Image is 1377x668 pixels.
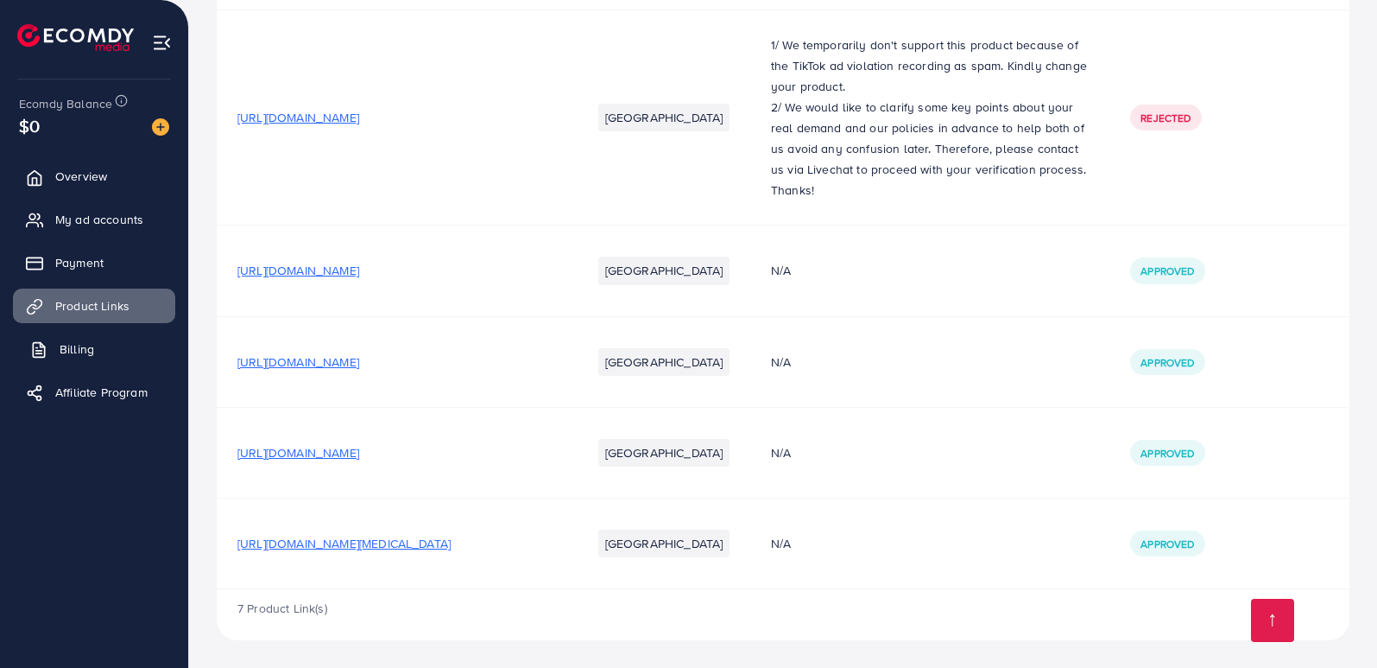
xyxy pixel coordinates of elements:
span: Ecomdy Balance [19,95,112,112]
iframe: Chat [1304,590,1364,655]
a: My ad accounts [13,202,175,237]
span: Approved [1140,355,1194,370]
span: [URL][DOMAIN_NAME] [237,353,359,371]
img: image [152,118,169,136]
span: N/A [771,353,791,371]
li: [GEOGRAPHIC_DATA] [598,348,730,376]
p: Thanks! [771,180,1089,200]
a: Product Links [13,289,175,323]
span: Product Links [55,297,129,315]
a: Affiliate Program [13,375,175,410]
li: [GEOGRAPHIC_DATA] [598,439,730,467]
span: My ad accounts [55,211,143,228]
a: Overview [13,159,175,194]
img: logo [17,24,134,51]
span: Billing [60,340,94,358]
span: N/A [771,444,791,461]
span: Approved [1140,537,1194,551]
span: Approved [1140,264,1194,278]
span: Payment [55,254,104,271]
span: Affiliate Program [55,384,148,401]
span: Rejected [1140,111,1191,125]
p: 1/ We temporarily don't support this product because of the TikTok ad violation recording as spam... [771,35,1089,97]
span: Overview [55,168,107,185]
span: [URL][DOMAIN_NAME] [237,109,359,126]
span: [URL][DOMAIN_NAME] [237,262,359,279]
span: [URL][DOMAIN_NAME] [237,444,359,461]
span: [URL][DOMAIN_NAME][MEDICAL_DATA] [237,535,451,552]
li: [GEOGRAPHIC_DATA] [598,104,730,131]
li: [GEOGRAPHIC_DATA] [598,257,730,284]
a: Payment [13,245,175,280]
img: menu [152,33,172,53]
p: 2/ We would like to clarify some key points about your real demand and our policies in advance to... [771,97,1089,180]
span: 7 Product Link(s) [237,600,327,617]
a: Billing [13,332,175,366]
span: $0 [19,113,40,138]
li: [GEOGRAPHIC_DATA] [598,530,730,557]
span: Approved [1140,446,1194,461]
span: N/A [771,262,791,279]
span: N/A [771,535,791,552]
